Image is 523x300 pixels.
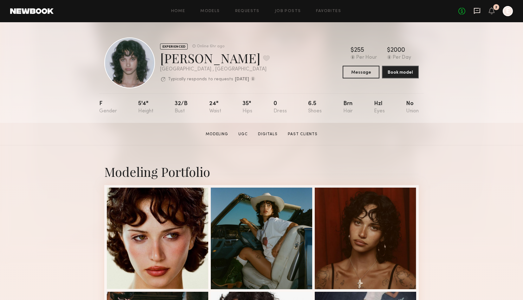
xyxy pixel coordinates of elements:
div: Online 6hr ago [197,44,224,49]
div: 255 [354,47,364,54]
div: EXPERIENCED [160,43,188,50]
a: UGC [236,131,250,137]
div: [PERSON_NAME] [160,50,270,66]
button: Book model [382,66,419,78]
a: Favorites [316,9,341,13]
div: 32/b [175,101,188,114]
a: E [503,6,513,16]
div: Brn [343,101,353,114]
div: $ [387,47,391,54]
a: Digitals [255,131,280,137]
div: No [406,101,419,114]
a: Modeling [203,131,231,137]
a: Requests [235,9,260,13]
div: F [99,101,117,114]
a: Home [171,9,185,13]
div: 6.5 [308,101,322,114]
div: 35" [242,101,252,114]
div: [GEOGRAPHIC_DATA] , [GEOGRAPHIC_DATA] [160,67,270,72]
a: Past Clients [285,131,320,137]
div: $ [351,47,354,54]
div: 2 [495,6,497,9]
a: Models [200,9,220,13]
div: Modeling Portfolio [104,163,419,180]
div: 5'4" [138,101,153,114]
div: Per Hour [356,55,377,61]
b: [DATE] [235,77,249,82]
div: 0 [274,101,287,114]
div: Per Day [393,55,411,61]
button: Message [343,66,379,78]
div: 24" [209,101,221,114]
a: Job Posts [275,9,301,13]
p: Typically responds to requests [168,77,233,82]
div: 2000 [391,47,405,54]
div: Hzl [374,101,385,114]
